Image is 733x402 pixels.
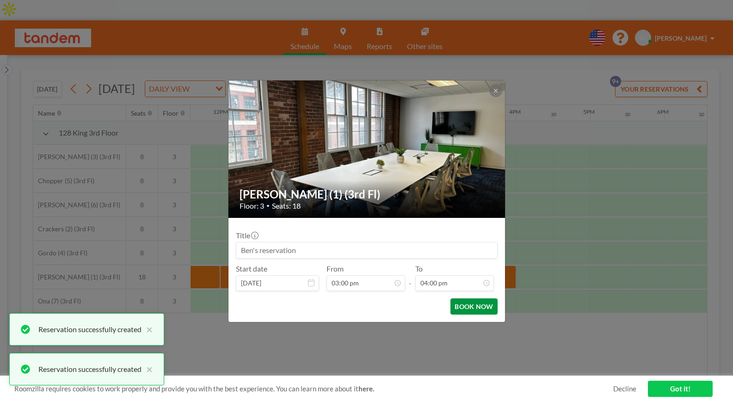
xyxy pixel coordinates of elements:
[326,264,344,273] label: From
[236,231,258,240] label: Title
[240,201,264,210] span: Floor: 3
[236,242,497,258] input: Ben's reservation
[228,45,506,253] img: 537.jpg
[266,202,270,209] span: •
[38,324,142,335] div: Reservation successfully created
[613,384,636,393] a: Decline
[450,298,497,315] button: BOOK NOW
[38,364,142,375] div: Reservation successfully created
[142,324,153,335] button: close
[409,267,412,288] span: -
[415,264,423,273] label: To
[236,264,267,273] label: Start date
[358,384,374,393] a: here.
[272,201,301,210] span: Seats: 18
[142,364,153,375] button: close
[240,187,495,201] h2: [PERSON_NAME] (1) (3rd Fl)
[648,381,713,397] a: Got it!
[14,384,613,393] span: Roomzilla requires cookies to work properly and provide you with the best experience. You can lea...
